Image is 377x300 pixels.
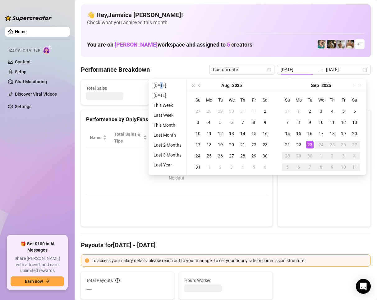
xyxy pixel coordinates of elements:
span: Name [90,134,102,141]
span: calendar [267,68,271,71]
button: Earn nowarrow-right [11,276,64,286]
a: Home [15,29,27,34]
input: Start date [281,66,316,73]
span: — [86,284,92,294]
img: logo-BBDzfeDw.svg [5,15,52,21]
a: Discover Viral Videos [15,92,57,97]
h1: You are on workspace and assigned to creators [87,41,252,48]
h4: Performance Breakdown [81,65,150,74]
span: Hours Worked [184,277,267,284]
div: To access your salary details, please reach out to your manager to set your hourly rate or commis... [92,257,367,264]
th: Total Sales & Tips [110,128,151,147]
img: Aussieboy_jfree [346,40,354,48]
img: aussieboy_j [336,40,345,48]
span: Total Payouts [86,277,113,284]
th: Sales / Hour [193,128,225,147]
div: Open Intercom Messenger [356,279,371,294]
span: Custom date [213,65,271,74]
span: Total Sales [86,85,144,92]
a: Settings [15,104,31,109]
span: Messages Sent [234,85,292,92]
span: Total Sales & Tips [114,131,142,144]
span: to [319,67,324,72]
a: Content [15,59,31,64]
input: End date [326,66,361,73]
h4: Payouts for [DATE] - [DATE] [81,241,371,249]
div: Performance by OnlyFans Creator [86,115,267,124]
span: Check what you achieved this month [87,19,365,26]
div: Sales by OnlyFans Creator [283,115,366,124]
a: Chat Monitoring [15,79,47,84]
span: info-circle [115,278,120,283]
span: Share [PERSON_NAME] with a friend, and earn unlimited rewards [11,256,64,274]
div: Est. Hours Worked [154,131,184,144]
th: Name [86,128,110,147]
th: Chat Conversion [225,128,267,147]
span: Earn now [25,279,43,284]
img: Zaddy [318,40,326,48]
span: exclamation-circle [85,258,89,263]
span: 5 [227,41,230,48]
span: [PERSON_NAME] [115,41,158,48]
img: AI Chatter [43,45,52,54]
span: Chat Conversion [229,131,259,144]
span: 🎁 Get $100 in AI Messages [11,241,64,253]
span: Active Chats [160,85,218,92]
a: Setup [15,69,26,74]
span: Sales / Hour [196,131,217,144]
span: swap-right [319,67,324,72]
div: No data [92,175,261,181]
span: arrow-right [45,279,50,284]
span: + 1 [357,41,362,48]
span: Izzy AI Chatter [9,48,40,53]
img: Tony [327,40,336,48]
h4: 👋 Hey, Jamaica [PERSON_NAME] ! [87,11,365,19]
